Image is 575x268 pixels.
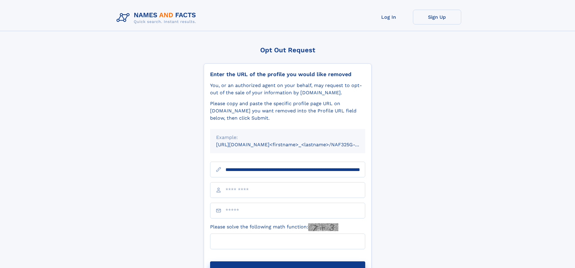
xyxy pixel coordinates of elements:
[210,223,338,231] label: Please solve the following math function:
[210,82,365,96] div: You, or an authorized agent on your behalf, may request to opt-out of the sale of your informatio...
[204,46,372,54] div: Opt Out Request
[216,134,359,141] div: Example:
[413,10,461,24] a: Sign Up
[365,10,413,24] a: Log In
[210,71,365,78] div: Enter the URL of the profile you would like removed
[210,100,365,122] div: Please copy and paste the specific profile page URL on [DOMAIN_NAME] you want removed into the Pr...
[114,10,201,26] img: Logo Names and Facts
[216,142,377,147] small: [URL][DOMAIN_NAME]<firstname>_<lastname>/NAF325G-xxxxxxxx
